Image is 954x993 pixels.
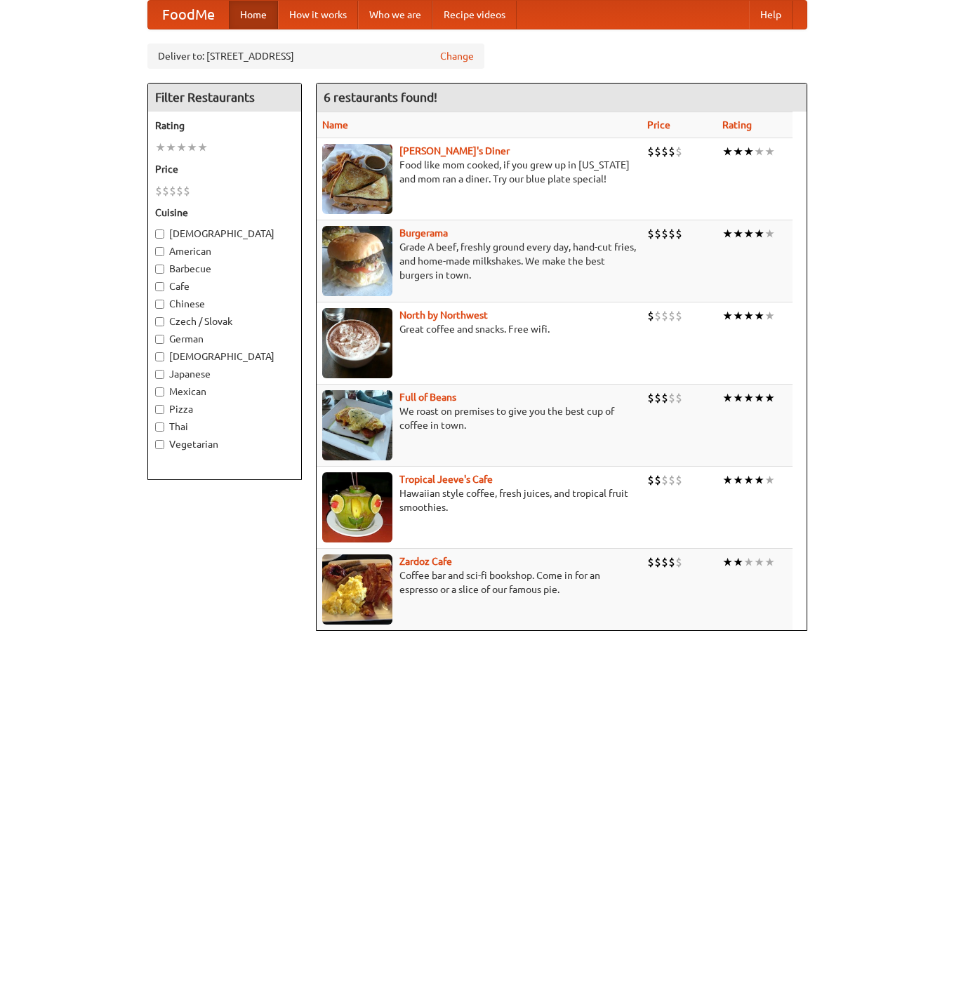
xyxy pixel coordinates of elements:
[764,226,775,241] li: ★
[155,262,294,276] label: Barbecue
[675,390,682,406] li: $
[155,140,166,155] li: ★
[754,554,764,570] li: ★
[148,84,301,112] h4: Filter Restaurants
[155,265,164,274] input: Barbecue
[155,229,164,239] input: [DEMOGRAPHIC_DATA]
[661,390,668,406] li: $
[162,183,169,199] li: $
[322,308,392,378] img: north.jpg
[183,183,190,199] li: $
[155,300,164,309] input: Chinese
[654,226,661,241] li: $
[668,390,675,406] li: $
[647,472,654,488] li: $
[155,440,164,449] input: Vegetarian
[155,332,294,346] label: German
[743,144,754,159] li: ★
[155,420,294,434] label: Thai
[647,308,654,324] li: $
[155,317,164,326] input: Czech / Slovak
[155,227,294,241] label: [DEMOGRAPHIC_DATA]
[148,1,229,29] a: FoodMe
[647,226,654,241] li: $
[754,390,764,406] li: ★
[654,554,661,570] li: $
[322,226,392,296] img: burgerama.jpg
[155,405,164,414] input: Pizza
[155,314,294,328] label: Czech / Slovak
[675,472,682,488] li: $
[722,308,733,324] li: ★
[722,390,733,406] li: ★
[722,472,733,488] li: ★
[647,144,654,159] li: $
[322,322,636,336] p: Great coffee and snacks. Free wifi.
[722,119,752,131] a: Rating
[764,472,775,488] li: ★
[743,390,754,406] li: ★
[155,206,294,220] h5: Cuisine
[322,554,392,625] img: zardoz.jpg
[399,227,448,239] a: Burgerama
[654,308,661,324] li: $
[654,390,661,406] li: $
[668,144,675,159] li: $
[675,226,682,241] li: $
[654,144,661,159] li: $
[155,385,294,399] label: Mexican
[322,240,636,282] p: Grade A beef, freshly ground every day, hand-cut fries, and home-made milkshakes. We make the bes...
[322,119,348,131] a: Name
[661,472,668,488] li: $
[155,437,294,451] label: Vegetarian
[155,297,294,311] label: Chinese
[647,119,670,131] a: Price
[440,49,474,63] a: Change
[764,390,775,406] li: ★
[647,390,654,406] li: $
[743,472,754,488] li: ★
[155,244,294,258] label: American
[399,309,488,321] a: North by Northwest
[399,556,452,567] b: Zardoz Cafe
[155,247,164,256] input: American
[169,183,176,199] li: $
[743,308,754,324] li: ★
[675,308,682,324] li: $
[668,226,675,241] li: $
[322,472,392,542] img: jeeves.jpg
[754,226,764,241] li: ★
[647,554,654,570] li: $
[155,349,294,364] label: [DEMOGRAPHIC_DATA]
[324,91,437,104] ng-pluralize: 6 restaurants found!
[733,390,743,406] li: ★
[176,183,183,199] li: $
[155,402,294,416] label: Pizza
[754,144,764,159] li: ★
[322,486,636,514] p: Hawaiian style coffee, fresh juices, and tropical fruit smoothies.
[675,144,682,159] li: $
[197,140,208,155] li: ★
[322,144,392,214] img: sallys.jpg
[668,554,675,570] li: $
[155,367,294,381] label: Japanese
[229,1,278,29] a: Home
[733,308,743,324] li: ★
[668,472,675,488] li: $
[176,140,187,155] li: ★
[399,392,456,403] b: Full of Beans
[399,474,493,485] a: Tropical Jeeve's Cafe
[743,554,754,570] li: ★
[322,404,636,432] p: We roast on premises to give you the best cup of coffee in town.
[155,335,164,344] input: German
[661,308,668,324] li: $
[399,145,510,156] b: [PERSON_NAME]'s Diner
[733,472,743,488] li: ★
[722,226,733,241] li: ★
[322,390,392,460] img: beans.jpg
[155,422,164,432] input: Thai
[155,183,162,199] li: $
[749,1,793,29] a: Help
[155,162,294,176] h5: Price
